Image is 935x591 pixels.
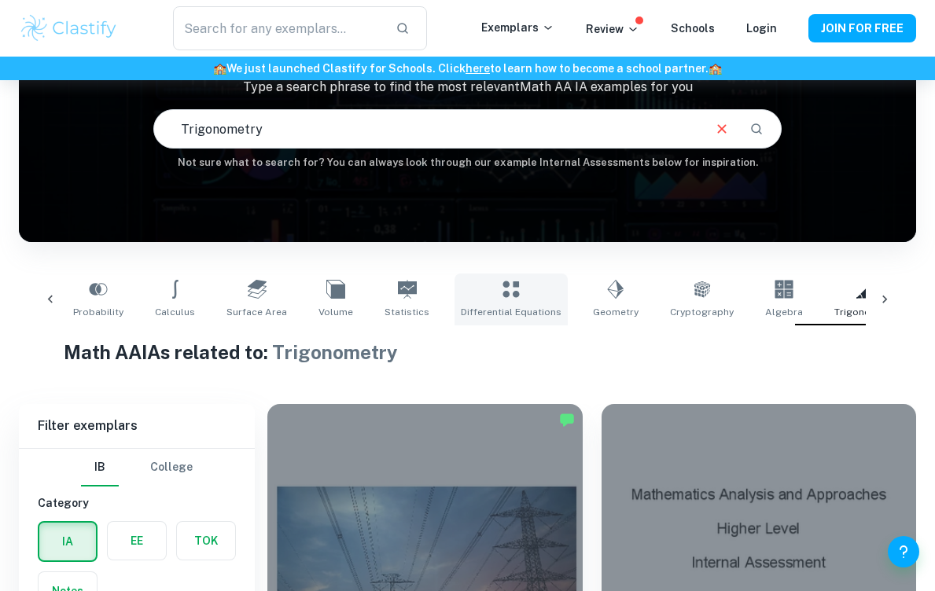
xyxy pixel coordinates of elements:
h6: We just launched Clastify for Schools. Click to learn how to become a school partner. [3,60,932,77]
p: Review [586,20,639,38]
img: Marked [559,412,575,428]
button: College [150,449,193,486]
p: Type a search phrase to find the most relevant Math AA IA examples for you [19,78,916,97]
input: E.g. modelling a logo, player arrangements, shape of an egg... [154,107,701,151]
span: 🏫 [213,62,226,75]
div: Filter type choice [81,449,193,486]
button: JOIN FOR FREE [808,14,916,42]
h6: Filter exemplars [19,404,255,448]
h6: Category [38,494,236,512]
span: Surface Area [226,305,287,319]
input: Search for any exemplars... [173,6,383,50]
span: Geometry [593,305,639,319]
a: Schools [671,22,715,35]
span: Calculus [155,305,195,319]
span: Volume [318,305,353,319]
h1: Math AA IAs related to: [64,338,871,366]
button: Clear [707,114,737,144]
span: Statistics [385,305,429,319]
button: Help and Feedback [888,536,919,567]
a: Login [746,22,777,35]
p: Exemplars [481,19,554,36]
button: EE [108,522,166,560]
h6: Not sure what to search for? You can always look through our example Internal Assessments below f... [19,155,916,171]
span: Differential Equations [461,305,561,319]
span: Cryptography [670,305,734,319]
button: TOK [177,522,235,560]
button: IA [39,523,96,560]
img: Clastify logo [19,13,119,44]
button: Search [743,116,770,142]
a: here [466,62,490,75]
button: IB [81,449,119,486]
span: Algebra [765,305,803,319]
span: 🏫 [709,62,722,75]
span: Trigonometry [272,341,398,363]
span: Trigonometry [834,305,897,319]
span: Probability [73,305,123,319]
